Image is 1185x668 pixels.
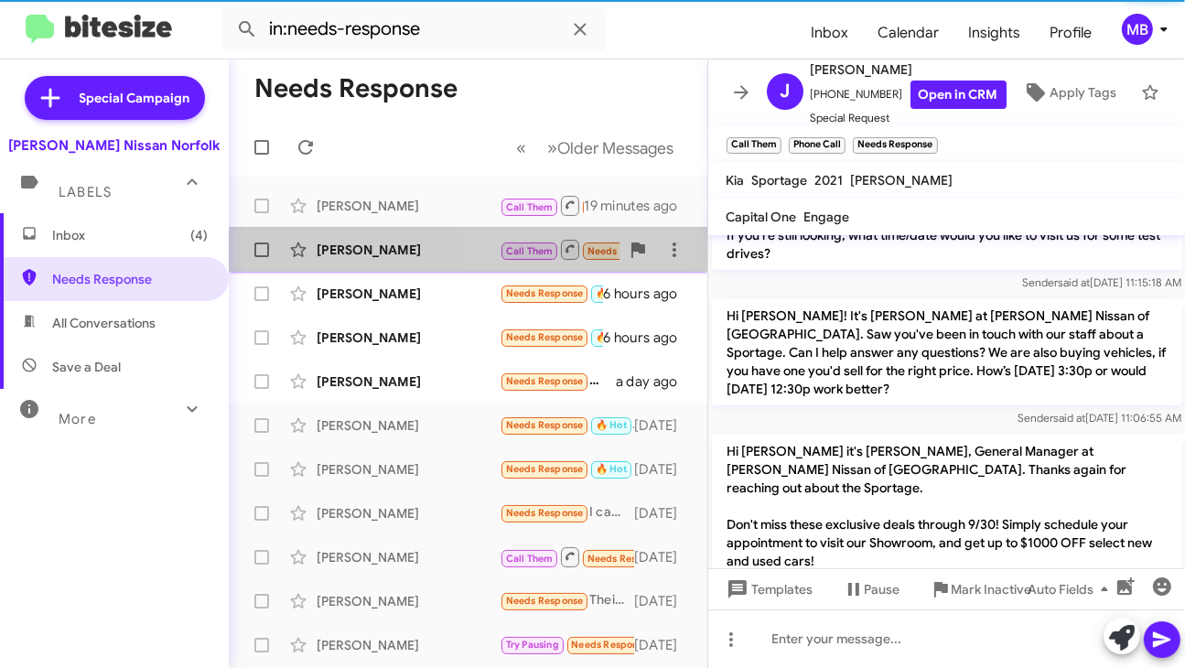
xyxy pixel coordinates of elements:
a: Open in CRM [910,81,1007,109]
div: [PERSON_NAME] [317,197,500,215]
div: [DATE] [634,504,693,523]
div: [DATE] [634,636,693,654]
span: « [517,136,527,159]
span: » [548,136,558,159]
div: [DATE] [634,592,693,610]
span: 2021 [815,172,844,189]
span: Try Pausing [506,639,559,651]
span: All Conversations [52,314,156,332]
div: [PERSON_NAME] [317,329,500,347]
span: J [780,77,790,106]
span: Templates [723,573,813,606]
div: [DATE] [634,460,693,479]
span: Needs Response [587,245,665,257]
div: [PERSON_NAME] [317,285,500,303]
button: Mark Inactive [915,573,1047,606]
span: [PHONE_NUMBER] [811,81,1007,109]
span: More [59,411,96,427]
button: Next [537,129,685,167]
span: Needs Response [506,287,584,299]
div: [PERSON_NAME] [317,241,500,259]
span: Needs Response [506,595,584,607]
div: a day ago [616,372,693,391]
div: Good Afternoon, I'm in the process of making arrangements. [500,283,603,304]
span: Special Request [811,109,1007,127]
div: Yo [500,371,616,392]
div: [DATE] [634,548,693,566]
button: Templates [708,573,828,606]
a: Insights [953,6,1035,59]
span: (4) [190,226,208,244]
a: Inbox [796,6,863,59]
div: I came down with [MEDICAL_DATA], sad to say. Got antibiotics so hope for the best. Plus, I am loo... [500,502,634,523]
span: Special Campaign [80,89,190,107]
span: Needs Response [506,463,584,475]
span: Needs Response [587,553,665,565]
span: Needs Response [506,507,584,519]
span: Call Them [506,201,554,213]
span: 🔥 Hot [596,419,627,431]
small: Call Them [727,137,781,154]
span: 🔥 Hot [596,463,627,475]
div: [PERSON_NAME] [317,548,500,566]
div: [PERSON_NAME] [317,636,500,654]
span: Needs Response [506,419,584,431]
div: Hi [PERSON_NAME] would like to setup an appointment for [DATE] morning to rebook at the 2023 outl... [500,458,634,479]
span: Sender [DATE] 11:15:18 AM [1022,275,1181,289]
div: [PERSON_NAME] [317,460,500,479]
div: [PERSON_NAME] [317,592,500,610]
div: [PERSON_NAME] [317,504,500,523]
button: Previous [506,129,538,167]
button: MB [1106,14,1165,45]
button: Apply Tags [1007,76,1132,109]
div: [DATE] [634,416,693,435]
button: Auto Fields [1013,573,1130,606]
a: Special Campaign [25,76,205,120]
span: Call Them [506,245,554,257]
input: Search [221,7,606,51]
span: Inbox [52,226,208,244]
span: Needs Response [506,375,584,387]
div: [PERSON_NAME] [317,416,500,435]
span: Engage [804,209,850,225]
span: said at [1058,275,1090,289]
span: Needs Response [52,270,208,288]
p: Hi [PERSON_NAME]! It's [PERSON_NAME] at [PERSON_NAME] Nissan of [GEOGRAPHIC_DATA]. Saw you've bee... [712,299,1182,405]
span: Sportage [752,172,808,189]
span: 🔥 Hot [596,287,627,299]
a: Profile [1035,6,1106,59]
h1: Needs Response [254,74,458,103]
span: Needs Response [571,639,649,651]
div: Not sure if we can go around the weekend [500,327,603,348]
div: Inbound Call [500,238,619,261]
span: Apply Tags [1050,76,1117,109]
span: said at [1053,411,1085,425]
div: MB [1122,14,1153,45]
span: Mark Inactive [952,573,1032,606]
div: 19 minutes ago [584,197,692,215]
div: Their was one car I inquired about the Nissan Pathfinder [500,590,634,611]
div: ​👍​ to “ Hi [PERSON_NAME] it's [PERSON_NAME], General Manager at [PERSON_NAME] Nissan of [GEOGRAP... [500,415,634,436]
span: Save a Deal [52,358,121,376]
span: Auto Fields [1028,573,1115,606]
span: Labels [59,184,112,200]
span: Capital One [727,209,797,225]
div: 6 hours ago [603,329,692,347]
div: I will let you know. [500,634,634,655]
div: Inbound Call [500,194,584,217]
span: Older Messages [558,138,674,158]
span: Sender [DATE] 11:06:55 AM [1018,411,1181,425]
span: [PERSON_NAME] [811,59,1007,81]
small: Needs Response [853,137,937,154]
p: Hi [PERSON_NAME] it's [PERSON_NAME], General Manager at [PERSON_NAME] Nissan of [GEOGRAPHIC_DATA]... [712,435,1182,632]
span: Kia [727,172,745,189]
nav: Page navigation example [507,129,685,167]
div: Inbound Call [500,545,634,568]
span: Pause [865,573,900,606]
small: Phone Call [789,137,846,154]
span: [PERSON_NAME] [851,172,953,189]
div: 6 hours ago [603,285,692,303]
